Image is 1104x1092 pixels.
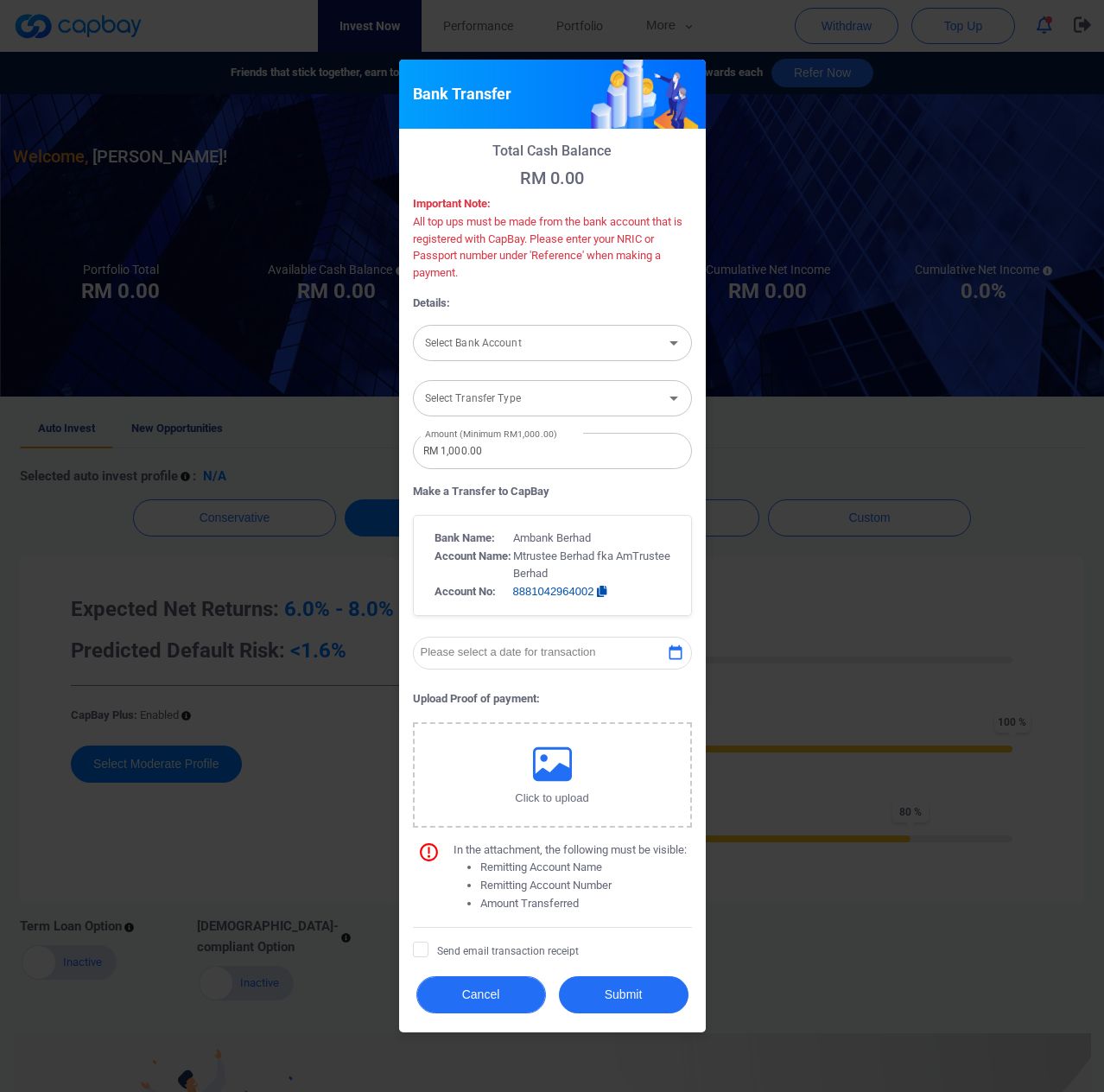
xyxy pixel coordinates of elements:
button: Cancel [416,976,546,1013]
p: Total Cash Balance [413,143,692,159]
li: Remitting Account Number [480,877,687,895]
h5: Bank Transfer [413,84,511,105]
p: Bank Name: [435,530,513,548]
span: 8881042964002 [513,585,607,598]
p: In the attachment, the following must be visible: [454,841,687,860]
p: RM 0.00 [413,168,692,188]
p: Account Name: [435,548,513,566]
button: Open [662,386,686,410]
p: Mtrustee Berhad fka AmTrustee Berhad [513,548,670,584]
p: Details: [413,295,692,313]
strong: Important Note: [413,197,491,210]
p: All top ups must be made from the bank account that is registered with CapBay. Please enter your ... [413,213,692,281]
p: Account No: [435,583,513,601]
p: Upload Proof of payment: [413,690,692,708]
p: Make a Transfer to CapBay [413,483,692,501]
button: Please select a date for transaction [413,637,692,670]
label: Amount (Minimum RM1,000.00) [425,428,557,441]
p: Ambank Berhad [513,530,670,548]
button: Click to upload [413,722,692,828]
span: Send email transaction receipt [413,942,579,959]
button: Submit [559,976,688,1013]
button: 8881042964002 [513,586,607,599]
p: Click to upload [420,792,685,805]
button: Open [662,331,686,355]
p: Please select a date for transaction [421,646,596,659]
li: Amount Transferred [480,895,687,913]
li: Remitting Account Name [480,859,687,877]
